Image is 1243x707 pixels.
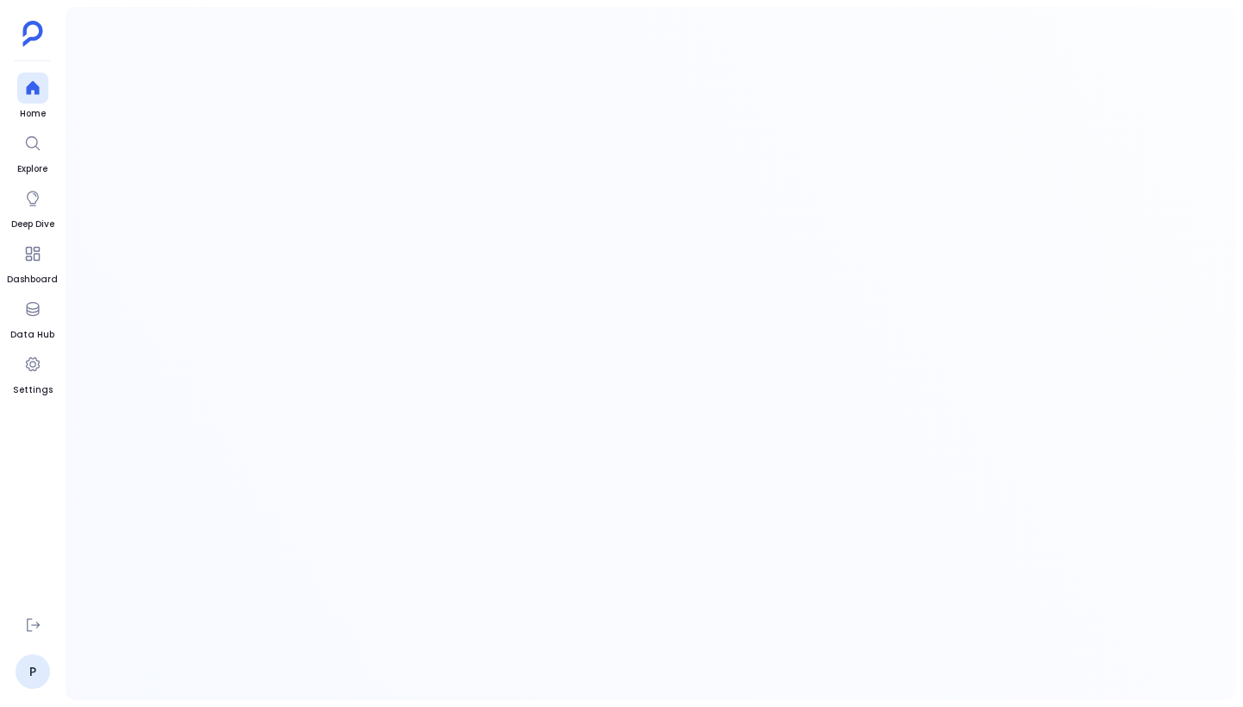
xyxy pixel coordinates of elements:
[11,183,54,231] a: Deep Dive
[17,107,48,121] span: Home
[16,654,50,689] a: P
[7,238,58,287] a: Dashboard
[22,21,43,47] img: petavue logo
[7,273,58,287] span: Dashboard
[13,383,53,397] span: Settings
[13,349,53,397] a: Settings
[17,128,48,176] a: Explore
[10,294,54,342] a: Data Hub
[17,73,48,121] a: Home
[11,218,54,231] span: Deep Dive
[17,162,48,176] span: Explore
[10,328,54,342] span: Data Hub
